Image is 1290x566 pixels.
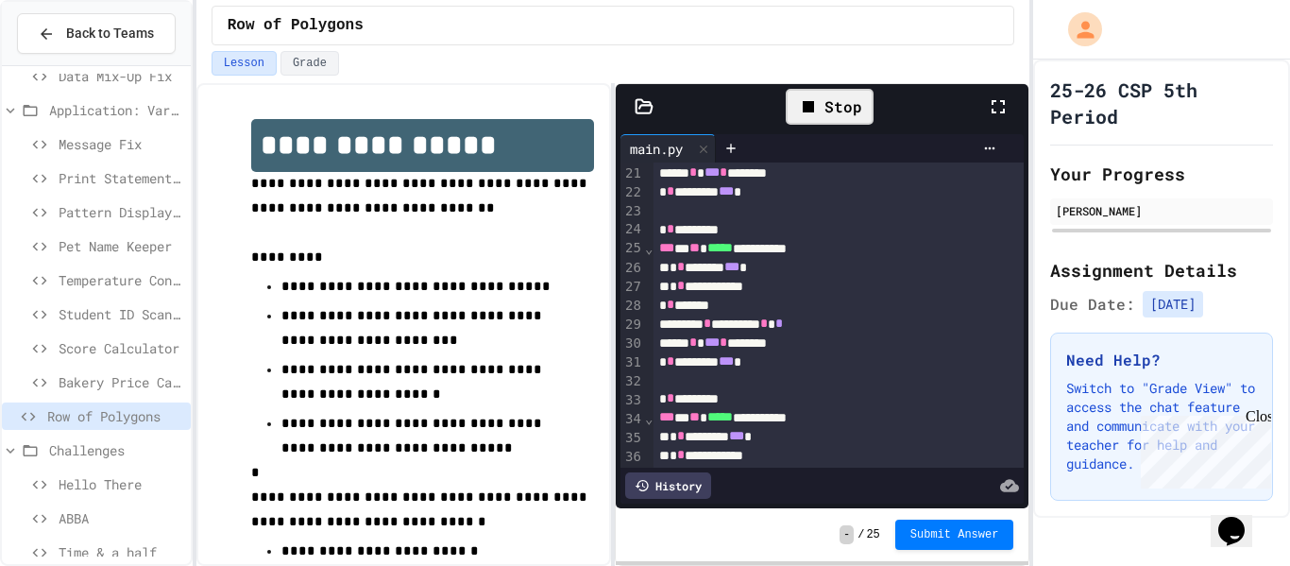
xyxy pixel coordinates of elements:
[59,372,183,392] span: Bakery Price Calculator
[620,297,644,316] div: 28
[1048,8,1107,51] div: My Account
[620,164,644,183] div: 21
[786,89,874,125] div: Stop
[59,338,183,358] span: Score Calculator
[1050,77,1273,129] h1: 25-26 CSP 5th Period
[620,448,644,467] div: 36
[280,51,339,76] button: Grade
[1066,379,1257,473] p: Switch to "Grade View" to access the chat feature and communicate with your teacher for help and ...
[620,410,644,429] div: 34
[620,391,644,410] div: 33
[59,508,183,528] span: ABBA
[212,51,277,76] button: Lesson
[866,527,879,542] span: 25
[620,316,644,334] div: 29
[857,527,864,542] span: /
[620,183,644,202] div: 22
[620,134,716,163] div: main.py
[840,525,854,544] span: -
[644,241,653,256] span: Fold line
[1143,291,1203,317] span: [DATE]
[1211,490,1271,547] iframe: chat widget
[620,239,644,258] div: 25
[59,474,183,494] span: Hello There
[910,527,999,542] span: Submit Answer
[1050,293,1135,316] span: Due Date:
[49,100,183,120] span: Application: Variables/Print
[1056,202,1267,219] div: [PERSON_NAME]
[620,202,644,221] div: 23
[228,14,364,37] span: Row of Polygons
[620,220,644,239] div: 24
[1133,408,1271,489] iframe: chat widget
[59,270,183,290] span: Temperature Converter
[49,440,183,460] span: Challenges
[1050,161,1273,187] h2: Your Progress
[620,467,644,486] div: 37
[620,334,644,353] div: 30
[895,520,1014,550] button: Submit Answer
[644,411,653,426] span: Fold line
[620,139,692,159] div: main.py
[620,372,644,391] div: 32
[625,472,711,499] div: History
[59,236,183,256] span: Pet Name Keeper
[59,202,183,222] span: Pattern Display Challenge
[47,406,183,426] span: Row of Polygons
[8,8,130,120] div: Chat with us now!Close
[59,168,183,188] span: Print Statement Repair
[620,278,644,297] div: 27
[620,353,644,372] div: 31
[1066,349,1257,371] h3: Need Help?
[17,13,176,54] button: Back to Teams
[59,304,183,324] span: Student ID Scanner
[620,259,644,278] div: 26
[620,429,644,448] div: 35
[66,24,154,43] span: Back to Teams
[59,542,183,562] span: Time & a half
[59,134,183,154] span: Message Fix
[1050,257,1273,283] h2: Assignment Details
[59,66,183,86] span: Data Mix-Up Fix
